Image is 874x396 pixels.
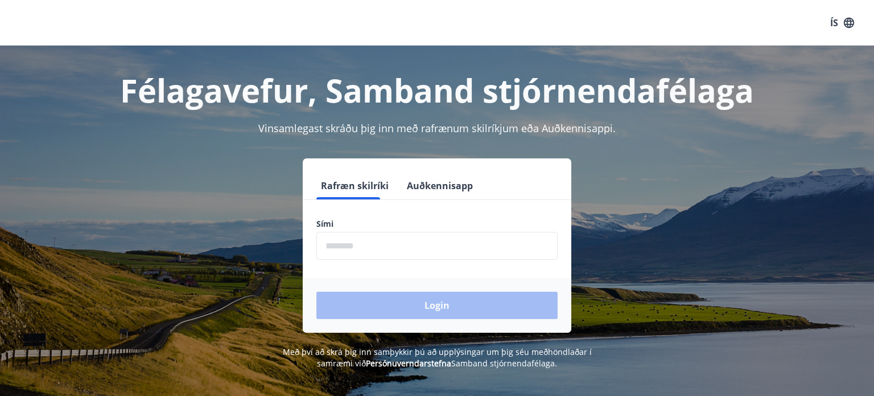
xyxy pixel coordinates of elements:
[402,172,477,199] button: Auðkennisapp
[258,121,616,135] span: Vinsamlegast skráðu þig inn með rafrænum skilríkjum eða Auðkennisappi.
[316,172,393,199] button: Rafræn skilríki
[366,358,451,369] a: Persónuverndarstefna
[824,13,860,33] button: ÍS
[41,68,833,112] h1: Félagavefur, Samband stjórnendafélaga
[316,218,558,230] label: Sími
[283,346,592,369] span: Með því að skrá þig inn samþykkir þú að upplýsingar um þig séu meðhöndlaðar í samræmi við Samband...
